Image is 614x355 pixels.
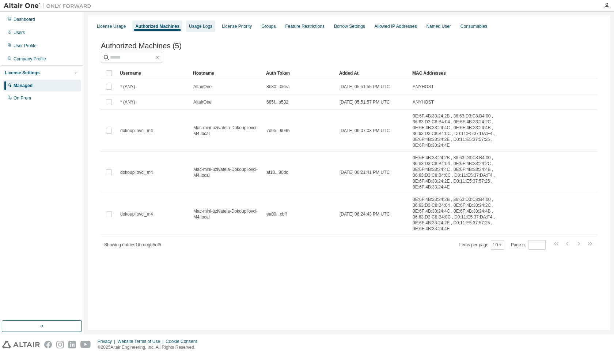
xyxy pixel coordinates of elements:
[56,341,64,348] img: instagram.svg
[340,99,390,105] span: [DATE] 05:51:57 PM UTC
[4,2,95,10] img: Altair One
[104,242,161,247] span: Showing entries 1 through 5 of 5
[375,23,417,29] div: Allowed IP Addresses
[266,211,287,217] span: ea00...cbff
[117,339,166,344] div: Website Terms of Use
[101,42,182,50] span: Authorized Machines (5)
[14,30,25,35] div: Users
[14,95,31,101] div: On Prem
[266,128,289,134] span: 7d95...904b
[339,67,406,79] div: Added At
[285,23,325,29] div: Feature Restrictions
[340,211,390,217] span: [DATE] 06:24:43 PM UTC
[193,67,260,79] div: Hostname
[120,99,135,105] span: * (ANY)
[68,341,76,348] img: linkedin.svg
[193,99,212,105] span: AltairOne
[261,23,276,29] div: Groups
[135,23,179,29] div: Authorized Machines
[5,70,39,76] div: License Settings
[459,240,504,250] span: Items per page
[334,23,365,29] div: Borrow Settings
[44,341,52,348] img: facebook.svg
[340,169,390,175] span: [DATE] 06:21:41 PM UTC
[413,113,520,148] span: 0E:6F:4B:33:24:2B , 36:63:D3:C8:B4:00 , 36:63:D3:C8:B4:04 , 0E:6F:4B:33:24:2C , 0E:6F:4B:33:24:4C...
[193,167,260,178] span: Mac-mini-uzivatela-Dokoupilovci-M4.local
[193,84,212,90] span: AltairOne
[266,84,289,90] span: 8b80...06ea
[189,23,212,29] div: Usage Logs
[120,67,187,79] div: Username
[266,99,288,105] span: 685f...b532
[98,344,201,351] p: © 2025 Altair Engineering, Inc. All Rights Reserved.
[193,125,260,137] span: Mac-mini-uzivatela-Dokoupilovci-M4.local
[2,341,40,348] img: altair_logo.svg
[340,84,390,90] span: [DATE] 05:51:55 PM UTC
[14,56,46,62] div: Company Profile
[412,67,520,79] div: MAC Addresses
[266,67,333,79] div: Auth Token
[97,23,126,29] div: License Usage
[120,211,153,217] span: dokoupilovci_m4
[413,197,520,232] span: 0E:6F:4B:33:24:2B , 36:63:D3:C8:B4:00 , 36:63:D3:C8:B4:04 , 0E:6F:4B:33:24:2C , 0E:6F:4B:33:24:4C...
[222,23,252,29] div: License Priority
[120,169,153,175] span: dokoupilovci_m4
[511,240,546,250] span: Page n.
[80,341,91,348] img: youtube.svg
[413,84,434,90] span: ANYHOST
[14,83,33,89] div: Managed
[193,208,260,220] span: Mac-mini-uzivatela-Dokoupilovci-M4.local
[120,84,135,90] span: * (ANY)
[14,43,37,49] div: User Profile
[413,99,434,105] span: ANYHOST
[426,23,451,29] div: Named User
[460,23,487,29] div: Consumables
[120,128,153,134] span: dokoupilovci_m4
[493,242,503,248] button: 10
[14,16,35,22] div: Dashboard
[413,155,520,190] span: 0E:6F:4B:33:24:2B , 36:63:D3:C8:B4:00 , 36:63:D3:C8:B4:04 , 0E:6F:4B:33:24:2C , 0E:6F:4B:33:24:4C...
[340,128,390,134] span: [DATE] 06:07:03 PM UTC
[266,169,288,175] span: af13...80dc
[98,339,117,344] div: Privacy
[166,339,201,344] div: Cookie Consent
